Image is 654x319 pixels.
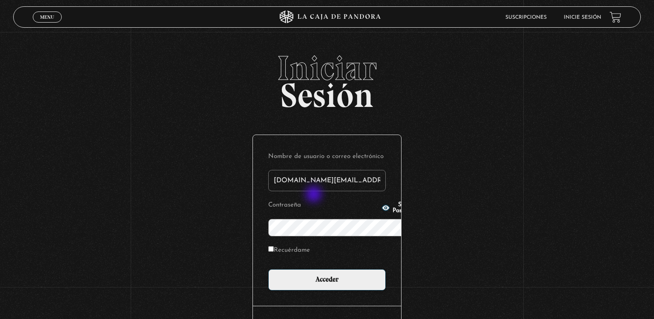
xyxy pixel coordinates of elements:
[564,15,601,20] a: Inicie sesión
[268,269,386,290] input: Acceder
[13,51,641,85] span: Iniciar
[268,246,274,252] input: Recuérdame
[268,244,310,257] label: Recuérdame
[393,202,417,214] span: Show Password
[610,11,621,23] a: View your shopping cart
[37,22,57,28] span: Cerrar
[13,51,641,106] h2: Sesión
[505,15,547,20] a: Suscripciones
[268,199,379,212] label: Contraseña
[40,14,54,20] span: Menu
[268,150,386,164] label: Nombre de usuario o correo electrónico
[381,202,417,214] button: Show Password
